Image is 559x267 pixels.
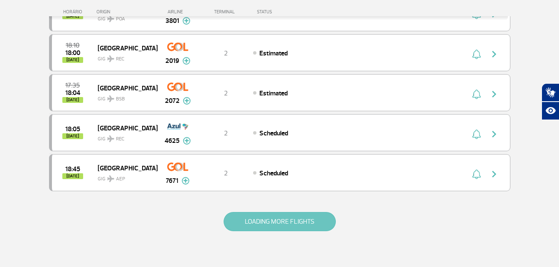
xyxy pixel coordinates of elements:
div: STATUS [253,9,320,15]
div: HORÁRIO [52,9,97,15]
span: 2072 [165,96,180,106]
img: mais-info-painel-voo.svg [182,17,190,25]
span: [GEOGRAPHIC_DATA] [98,42,151,53]
span: GIG [98,171,151,183]
img: mais-info-painel-voo.svg [183,137,191,145]
span: 2 [224,169,228,177]
span: 2025-09-25 17:35:00 [65,82,80,88]
span: 4625 [165,136,180,146]
img: mais-info-painel-voo.svg [183,97,191,105]
div: ORIGIN [96,9,157,15]
span: 2 [224,89,228,97]
img: sino-painel-voo.svg [472,169,481,179]
img: seta-direita-painel-voo.svg [489,129,499,139]
span: Estimated [259,89,288,97]
span: [DATE] [62,133,83,139]
span: 3801 [165,16,179,26]
span: [GEOGRAPHIC_DATA] [98,122,151,133]
span: REC [116,135,124,143]
img: destiny_airplane.svg [107,95,114,102]
span: 2 [224,49,228,57]
span: Scheduled [259,169,288,177]
span: 7671 [166,176,178,186]
button: Abrir tradutor de língua de sinais. [542,83,559,102]
button: Abrir recursos assistivos. [542,102,559,120]
span: [DATE] [62,97,83,103]
span: 2 [224,129,228,137]
span: BSB [116,95,125,103]
div: TERMINAL [199,9,253,15]
span: 2019 [165,56,179,66]
img: sino-painel-voo.svg [472,89,481,99]
img: destiny_airplane.svg [107,175,114,182]
span: [GEOGRAPHIC_DATA] [98,162,151,173]
div: Plugin de acessibilidade da Hand Talk. [542,83,559,120]
button: LOADING MORE FLIGHTS [224,212,336,231]
span: REC [116,55,124,63]
img: sino-painel-voo.svg [472,129,481,139]
span: AEP [116,175,125,183]
span: GIG [98,131,151,143]
span: [DATE] [62,57,83,63]
span: GIG [98,91,151,103]
span: GIG [98,51,151,63]
span: Estimated [259,49,288,57]
span: 2025-09-25 18:04:00 [65,90,80,96]
span: Scheduled [259,129,288,137]
span: 2025-09-25 18:00:00 [65,50,80,56]
div: AIRLINE [157,9,199,15]
img: seta-direita-painel-voo.svg [489,89,499,99]
img: destiny_airplane.svg [107,55,114,62]
img: seta-direita-painel-voo.svg [489,169,499,179]
span: [GEOGRAPHIC_DATA] [98,82,151,93]
span: 2025-09-25 18:10:00 [66,42,79,48]
span: [DATE] [62,173,83,179]
img: sino-painel-voo.svg [472,49,481,59]
img: mais-info-painel-voo.svg [182,57,190,65]
img: mais-info-painel-voo.svg [182,177,190,185]
img: destiny_airplane.svg [107,135,114,142]
img: seta-direita-painel-voo.svg [489,49,499,59]
span: 2025-09-25 18:45:00 [65,166,80,172]
span: 2025-09-25 18:05:00 [65,126,80,132]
